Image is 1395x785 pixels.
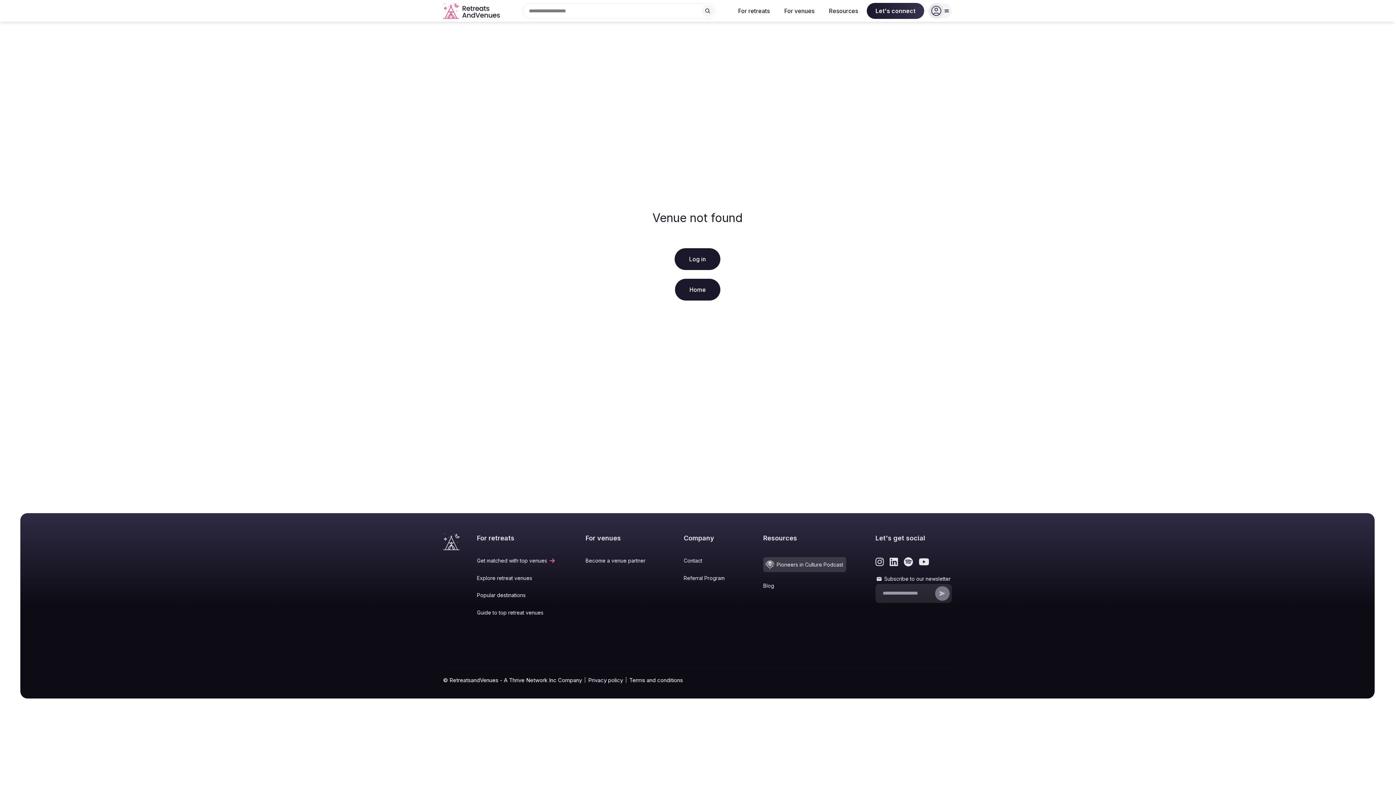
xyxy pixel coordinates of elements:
h2: For venues [586,534,654,543]
button: For retreats [732,3,776,19]
a: Get matched with top venues [477,557,556,564]
a: Visit the homepage [443,534,460,550]
button: For venues [779,3,820,19]
a: Link to the retreats and venues LinkedIn page [890,557,898,567]
a: Link to the retreats and venues Spotify page [904,557,913,567]
h2: Let's get social [876,534,952,543]
a: Explore retreat venues [477,575,556,582]
svg: Retreats and Venues company logo [443,3,501,19]
a: Terms and conditions [629,676,683,684]
a: Guide to top retreat venues [477,609,556,616]
label: Subscribe to our newsletter [876,575,952,583]
h2: Resources [763,534,846,543]
a: Link to the retreats and venues Youtube page [919,557,929,567]
a: Become a venue partner [586,557,654,564]
a: Pioneers in Culture Podcast [763,557,846,572]
h2: Company [684,534,733,543]
a: Popular destinations [477,592,556,599]
a: Home [675,279,720,301]
a: Contact [684,557,733,564]
button: Resources [823,3,864,19]
a: Log in [675,248,720,270]
a: Visit the homepage [443,3,501,19]
h2: For retreats [477,534,556,543]
h2: Venue not found [652,211,743,225]
a: Blog [763,582,846,589]
a: Referral Program [684,575,733,582]
a: Privacy policy [588,676,623,684]
div: © RetreatsandVenues - A Thrive Network Inc Company [443,668,952,699]
a: Link to the retreats and venues Instagram page [876,557,884,567]
span: Let's connect [867,3,924,19]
